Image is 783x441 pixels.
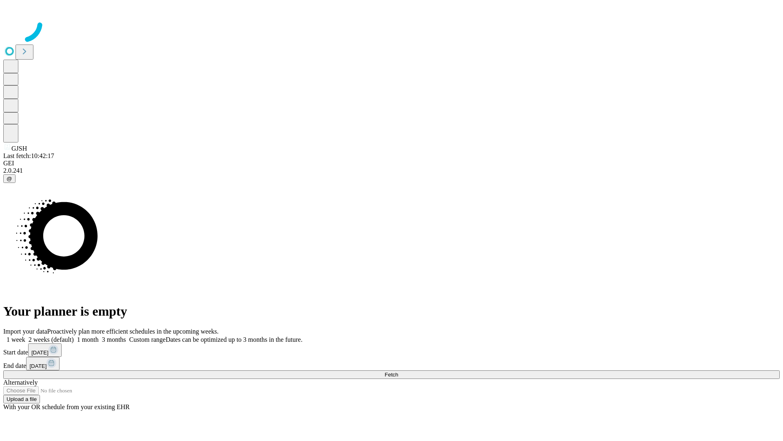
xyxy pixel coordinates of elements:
[3,403,130,410] span: With your OR schedule from your existing EHR
[47,328,219,335] span: Proactively plan more efficient schedules in the upcoming weeks.
[3,174,15,183] button: @
[3,152,54,159] span: Last fetch: 10:42:17
[3,328,47,335] span: Import your data
[3,379,38,386] span: Alternatively
[31,350,49,356] span: [DATE]
[11,145,27,152] span: GJSH
[3,395,40,403] button: Upload a file
[166,336,302,343] span: Dates can be optimized up to 3 months in the future.
[3,370,780,379] button: Fetch
[28,343,62,357] button: [DATE]
[29,336,74,343] span: 2 weeks (default)
[7,336,25,343] span: 1 week
[7,176,12,182] span: @
[26,357,60,370] button: [DATE]
[3,343,780,357] div: Start date
[3,304,780,319] h1: Your planner is empty
[129,336,166,343] span: Custom range
[3,160,780,167] div: GEI
[77,336,99,343] span: 1 month
[102,336,126,343] span: 3 months
[385,372,398,378] span: Fetch
[3,357,780,370] div: End date
[29,363,46,369] span: [DATE]
[3,167,780,174] div: 2.0.241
